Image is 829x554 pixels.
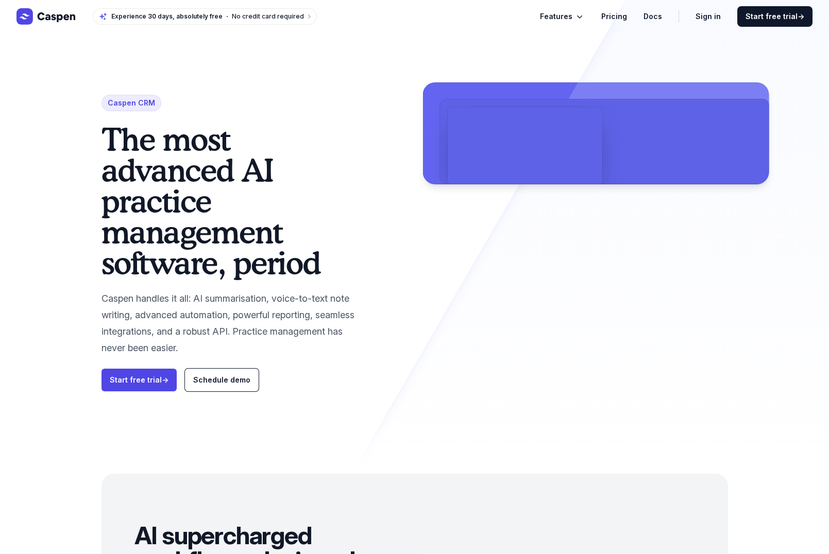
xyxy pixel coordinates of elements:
span: → [162,375,168,384]
button: Features [540,10,585,23]
a: Pricing [601,10,627,23]
a: Docs [644,10,662,23]
p: Caspen handles it all: AI summarisation, voice-to-text note writing, advanced automation, powerfu... [101,290,365,356]
a: Schedule demo [185,369,259,391]
h1: The most advanced AI practice management software, period [101,124,365,278]
span: Caspen CRM [101,95,161,111]
a: Start free trial [101,369,177,391]
a: Experience 30 days, absolutely freeNo credit card required [93,8,317,25]
span: Experience 30 days, absolutely free [111,12,223,21]
span: Features [540,10,572,23]
span: Start free trial [746,11,804,22]
a: Sign in [696,10,721,23]
span: → [798,12,804,21]
span: Schedule demo [193,375,250,384]
span: No credit card required [232,12,304,20]
a: Start free trial [737,6,813,27]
